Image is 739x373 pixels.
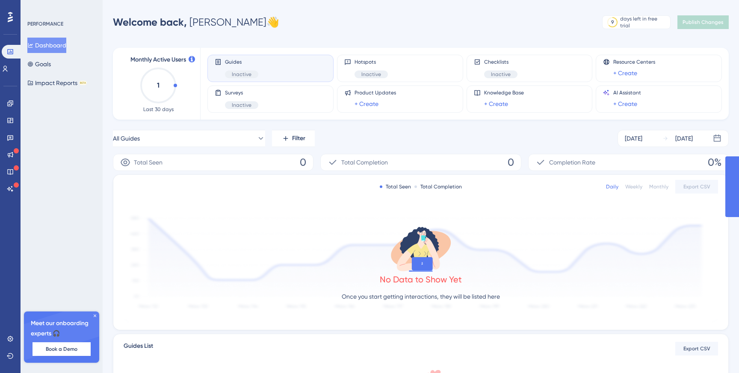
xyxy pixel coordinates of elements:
[625,183,642,190] div: Weekly
[611,19,614,26] div: 9
[272,130,315,147] button: Filter
[33,342,91,356] button: Book a Demo
[683,183,710,190] span: Export CSV
[300,156,306,169] span: 0
[625,133,642,144] div: [DATE]
[355,59,388,65] span: Hotspots
[355,89,396,96] span: Product Updates
[134,157,163,167] span: Total Seen
[124,341,153,356] span: Guides List
[620,15,668,29] div: days left in free trial
[46,346,77,352] span: Book a Demo
[113,16,187,28] span: Welcome back,
[31,318,92,339] span: Meet our onboarding experts 🎧
[27,21,63,27] div: PERFORMANCE
[414,183,462,190] div: Total Completion
[113,15,279,29] div: [PERSON_NAME] 👋
[675,133,693,144] div: [DATE]
[130,55,186,65] span: Monthly Active Users
[225,59,258,65] span: Guides
[649,183,668,190] div: Monthly
[484,59,517,65] span: Checklists
[232,71,251,78] span: Inactive
[703,339,729,365] iframe: UserGuiding AI Assistant Launcher
[549,157,595,167] span: Completion Rate
[683,345,710,352] span: Export CSV
[27,75,87,91] button: Impact ReportsBETA
[484,89,524,96] span: Knowledge Base
[355,99,378,109] a: + Create
[157,81,160,89] text: 1
[143,106,174,113] span: Last 30 days
[27,38,66,53] button: Dashboard
[380,183,411,190] div: Total Seen
[677,15,729,29] button: Publish Changes
[675,180,718,194] button: Export CSV
[225,89,258,96] span: Surveys
[27,56,51,72] button: Goals
[508,156,514,169] span: 0
[613,89,641,96] span: AI Assistant
[232,102,251,109] span: Inactive
[113,130,265,147] button: All Guides
[613,99,637,109] a: + Create
[484,99,508,109] a: + Create
[380,273,462,285] div: No Data to Show Yet
[491,71,511,78] span: Inactive
[79,81,87,85] div: BETA
[708,156,721,169] span: 0%
[683,19,724,26] span: Publish Changes
[113,133,140,144] span: All Guides
[613,68,637,78] a: + Create
[341,157,388,167] span: Total Completion
[342,291,500,302] p: Once you start getting interactions, they will be listed here
[606,183,618,190] div: Daily
[361,71,381,78] span: Inactive
[675,342,718,355] button: Export CSV
[613,59,655,65] span: Resource Centers
[292,133,305,144] span: Filter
